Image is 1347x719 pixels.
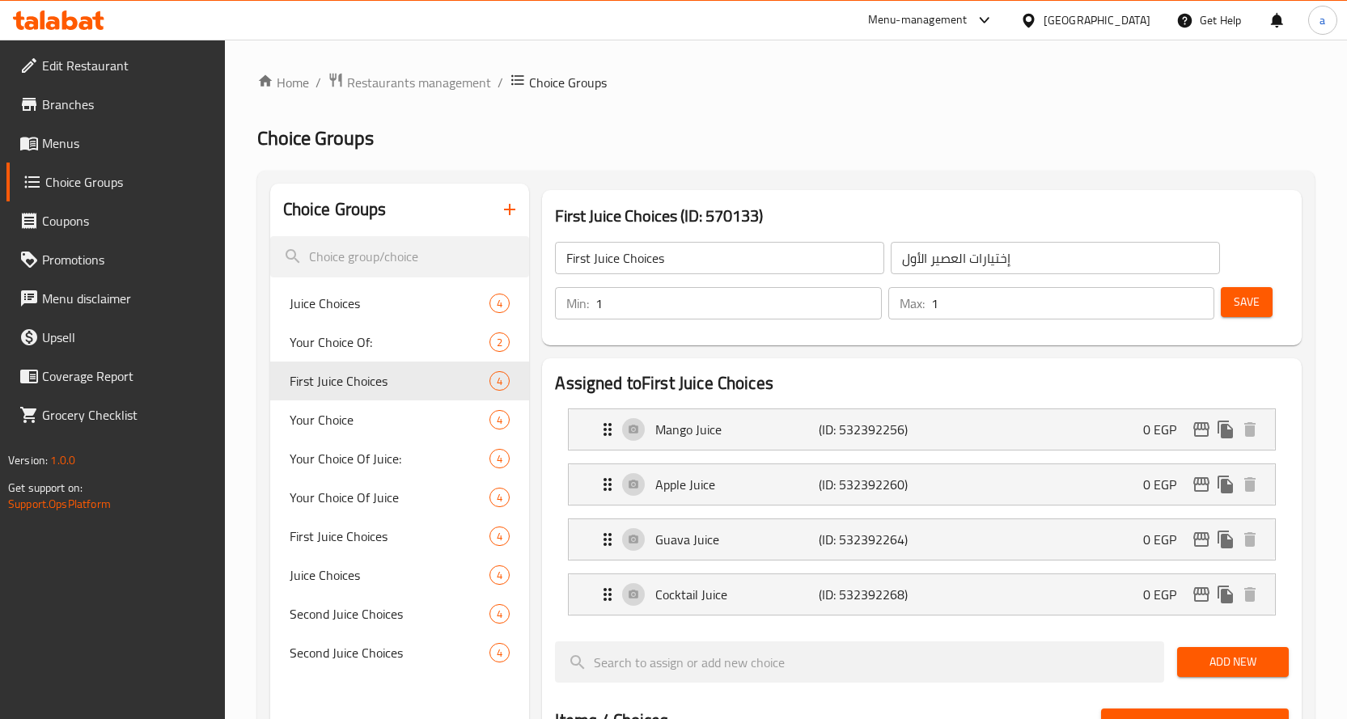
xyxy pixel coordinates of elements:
p: (ID: 532392268) [819,585,928,604]
div: Expand [569,519,1275,560]
span: Version: [8,450,48,471]
span: Your Choice [290,410,490,429]
span: Choice Groups [529,73,607,92]
span: Grocery Checklist [42,405,212,425]
div: Choices [489,410,510,429]
a: Coverage Report [6,357,225,395]
div: Choices [489,565,510,585]
div: Second Juice Choices4 [270,594,530,633]
p: (ID: 532392260) [819,475,928,494]
h3: First Juice Choices (ID: 570133) [555,203,1289,229]
a: Branches [6,85,225,124]
button: delete [1238,417,1262,442]
span: Second Juice Choices [290,604,490,624]
p: 0 EGP [1143,585,1189,604]
p: Max: [900,294,925,313]
span: a [1319,11,1325,29]
a: Menu disclaimer [6,279,225,318]
div: Second Juice Choices4 [270,633,530,672]
span: Your Choice Of: [290,332,490,352]
span: 4 [490,296,509,311]
span: Branches [42,95,212,114]
nav: breadcrumb [257,72,1315,93]
span: 1.0.0 [50,450,75,471]
div: Your Choice Of:2 [270,323,530,362]
a: Menus [6,124,225,163]
span: 4 [490,412,509,428]
button: edit [1189,527,1214,552]
span: Choice Groups [257,120,374,156]
div: Choices [489,332,510,352]
button: Save [1221,287,1273,317]
h2: Choice Groups [283,197,387,222]
span: 4 [490,374,509,389]
li: Expand [555,567,1289,622]
div: Your Choice4 [270,400,530,439]
h2: Assigned to First Juice Choices [555,371,1289,395]
div: Choices [489,449,510,468]
a: Choice Groups [6,163,225,201]
p: (ID: 532392256) [819,420,928,439]
a: Restaurants management [328,72,491,93]
a: Upsell [6,318,225,357]
span: 4 [490,607,509,622]
button: duplicate [1214,527,1238,552]
a: Promotions [6,240,225,279]
div: First Juice Choices4 [270,362,530,400]
span: Your Choice Of Juice [290,488,490,507]
span: Upsell [42,328,212,347]
span: Coverage Report [42,366,212,386]
span: Save [1234,292,1260,312]
span: 2 [490,335,509,350]
input: search [270,236,530,277]
button: edit [1189,417,1214,442]
button: edit [1189,582,1214,607]
div: Choices [489,604,510,624]
span: First Juice Choices [290,371,490,391]
a: Grocery Checklist [6,395,225,434]
li: Expand [555,402,1289,457]
span: Choice Groups [45,172,212,192]
span: Second Juice Choices [290,643,490,662]
p: (ID: 532392264) [819,530,928,549]
span: Promotions [42,250,212,269]
div: [GEOGRAPHIC_DATA] [1044,11,1150,29]
span: 4 [490,645,509,661]
input: search [555,641,1164,683]
div: Your Choice Of Juice:4 [270,439,530,478]
span: Coupons [42,211,212,231]
button: delete [1238,527,1262,552]
p: Min: [566,294,589,313]
button: delete [1238,582,1262,607]
div: Juice Choices4 [270,556,530,594]
div: Choices [489,488,510,507]
li: Expand [555,457,1289,512]
button: duplicate [1214,417,1238,442]
p: Guava Juice [655,530,819,549]
div: Choices [489,371,510,391]
p: Apple Juice [655,475,819,494]
span: Your Choice Of Juice: [290,449,490,468]
div: Expand [569,409,1275,450]
button: duplicate [1214,472,1238,497]
a: Home [257,73,309,92]
span: Juice Choices [290,294,490,313]
button: duplicate [1214,582,1238,607]
li: Expand [555,512,1289,567]
a: Support.OpsPlatform [8,493,111,514]
p: 0 EGP [1143,420,1189,439]
button: edit [1189,472,1214,497]
p: Mango Juice [655,420,819,439]
a: Edit Restaurant [6,46,225,85]
span: Restaurants management [347,73,491,92]
span: Juice Choices [290,565,490,585]
li: / [316,73,321,92]
p: 0 EGP [1143,475,1189,494]
li: / [498,73,503,92]
div: Expand [569,464,1275,505]
span: Menu disclaimer [42,289,212,308]
span: First Juice Choices [290,527,490,546]
div: Choices [489,643,510,662]
p: 0 EGP [1143,530,1189,549]
div: Menu-management [868,11,968,30]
